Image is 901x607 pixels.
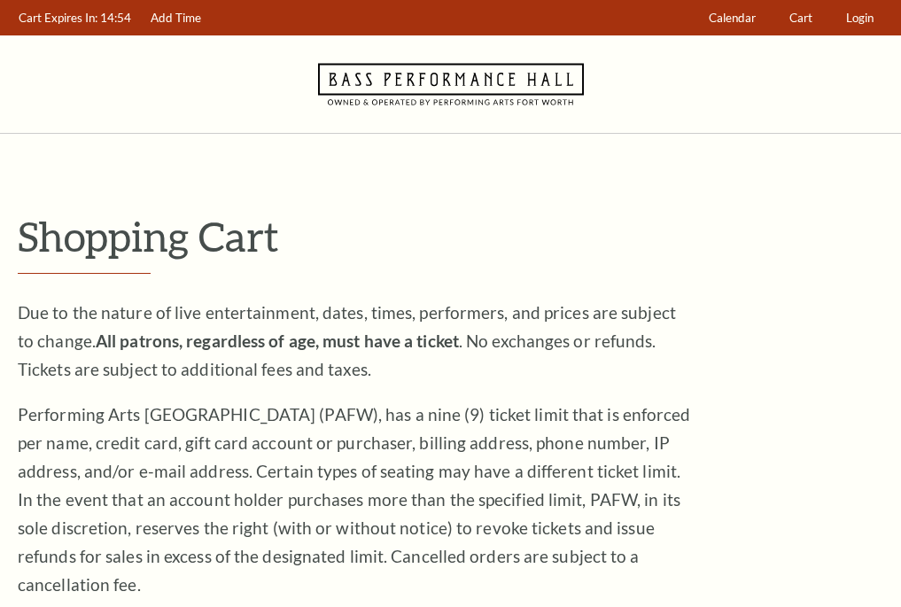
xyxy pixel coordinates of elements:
[701,1,765,35] a: Calendar
[100,11,131,25] span: 14:54
[838,1,882,35] a: Login
[18,302,676,379] span: Due to the nature of live entertainment, dates, times, performers, and prices are subject to chan...
[709,11,756,25] span: Calendar
[846,11,874,25] span: Login
[789,11,812,25] span: Cart
[143,1,210,35] a: Add Time
[18,214,883,259] p: Shopping Cart
[781,1,821,35] a: Cart
[96,331,459,351] strong: All patrons, regardless of age, must have a ticket
[18,401,691,599] p: Performing Arts [GEOGRAPHIC_DATA] (PAFW), has a nine (9) ticket limit that is enforced per name, ...
[19,11,97,25] span: Cart Expires In:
